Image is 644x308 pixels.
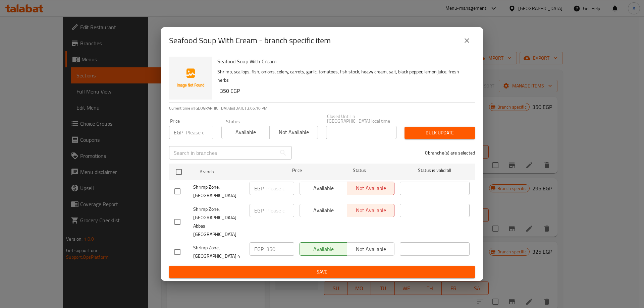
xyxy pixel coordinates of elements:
span: Status [325,166,394,175]
span: Shrimp Zone, [GEOGRAPHIC_DATA] - Abbas [GEOGRAPHIC_DATA] [193,205,244,239]
span: Bulk update [410,129,470,137]
span: Not available [272,127,315,137]
span: Save [174,268,470,276]
p: EGP [254,184,264,192]
p: Current time in [GEOGRAPHIC_DATA] is [DATE] 3:06:10 PM [169,105,475,111]
input: Search in branches [169,146,276,160]
button: close [459,33,475,49]
input: Please enter price [266,242,294,256]
h2: Seafood Soup With Cream - branch specific item [169,35,331,46]
h6: Seafood Soup With Cream [217,57,470,66]
input: Please enter price [266,182,294,195]
span: Available [224,127,267,137]
span: Branch [200,168,269,176]
p: 0 branche(s) are selected [425,149,475,156]
p: EGP [254,206,264,214]
img: Seafood Soup With Cream [169,57,212,100]
h6: 350 EGP [220,86,470,96]
p: EGP [174,128,183,136]
span: Shrimp Zone, [GEOGRAPHIC_DATA] 4 [193,244,244,260]
p: Shrimp, scallops, fish, onions, celery, carrots, garlic, tomatoes, fish stock, heavy cream, salt,... [217,68,470,84]
button: Available [221,126,270,139]
span: Price [275,166,319,175]
span: Status is valid till [400,166,470,175]
input: Please enter price [186,126,213,139]
button: Not available [269,126,318,139]
button: Save [169,266,475,278]
input: Please enter price [266,204,294,217]
span: Shrimp Zone, [GEOGRAPHIC_DATA] [193,183,244,200]
p: EGP [254,245,264,253]
button: Bulk update [405,127,475,139]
